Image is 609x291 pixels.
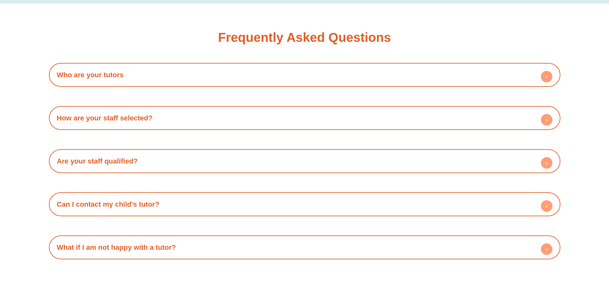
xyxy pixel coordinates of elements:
h4: Can I contact my child's tutor? [52,195,557,213]
a: Are your staff qualified? [57,157,138,165]
h4: What if I am not happy with a tutor? [52,239,557,256]
h4: Are your staff qualified? [52,152,557,170]
h3: Frequently Asked Questions [218,31,391,44]
a: What if I am not happy with a tutor? [57,243,176,251]
a: Who are your tutors [57,71,124,79]
a: How are your staff selected? [57,114,153,122]
h4: Who are your tutors [52,66,557,84]
h4: How are your staff selected? [52,109,557,127]
iframe: Chat Widget [503,219,609,291]
a: Can I contact my child's tutor? [57,200,160,208]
